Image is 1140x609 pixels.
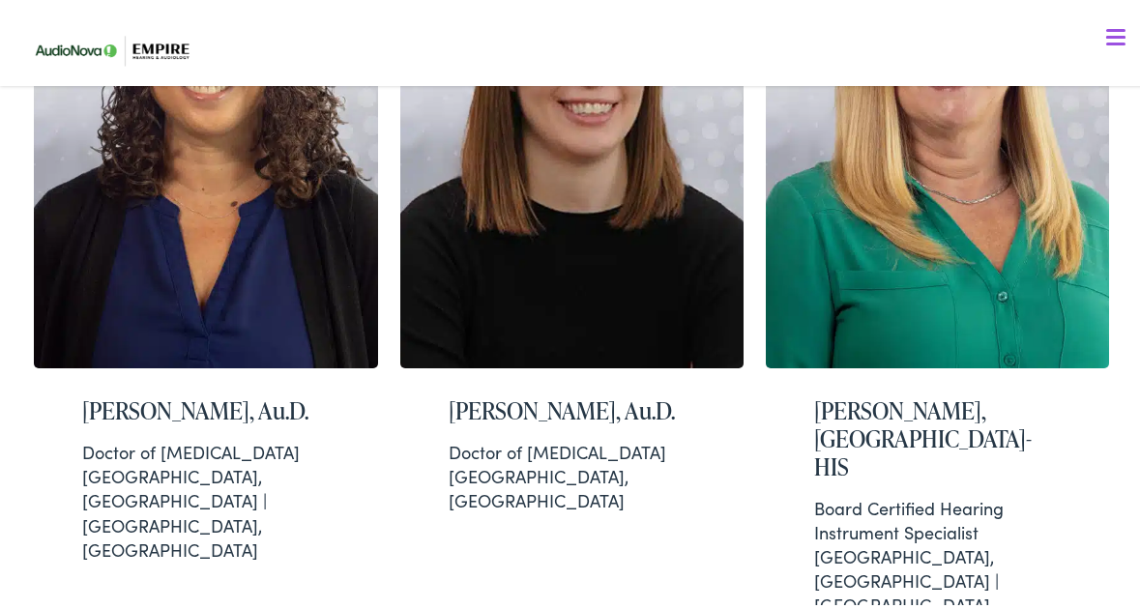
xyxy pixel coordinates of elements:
[449,393,695,421] h2: [PERSON_NAME], Au.D.
[82,436,329,460] div: Doctor of [MEDICAL_DATA]
[449,436,695,509] div: [GEOGRAPHIC_DATA], [GEOGRAPHIC_DATA]
[38,77,1131,137] a: What We Offer
[814,393,1061,477] h2: [PERSON_NAME], [GEOGRAPHIC_DATA]-HIS
[82,393,329,421] h2: [PERSON_NAME], Au.D.
[814,492,1061,540] div: Board Certified Hearing Instrument Specialist
[449,436,695,460] div: Doctor of [MEDICAL_DATA]
[82,436,329,558] div: [GEOGRAPHIC_DATA], [GEOGRAPHIC_DATA] | [GEOGRAPHIC_DATA], [GEOGRAPHIC_DATA]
